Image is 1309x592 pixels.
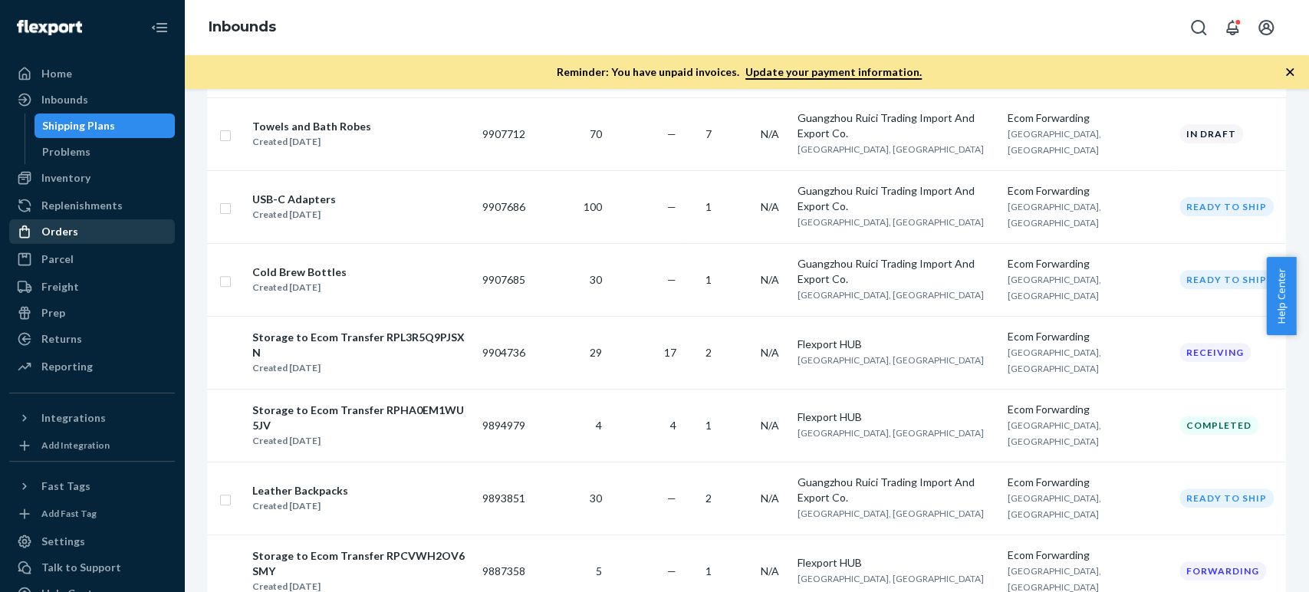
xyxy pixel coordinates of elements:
span: — [667,564,676,577]
div: Freight [41,279,79,294]
div: Inbounds [41,92,88,107]
div: Parcel [41,252,74,267]
span: — [667,492,676,505]
a: Returns [9,327,175,351]
span: [GEOGRAPHIC_DATA], [GEOGRAPHIC_DATA] [798,289,984,301]
a: Parcel [9,247,175,271]
span: N/A [761,200,779,213]
span: N/A [761,564,779,577]
span: [GEOGRAPHIC_DATA], [GEOGRAPHIC_DATA] [1008,274,1101,301]
div: Ecom Forwarding [1008,402,1167,417]
span: [GEOGRAPHIC_DATA], [GEOGRAPHIC_DATA] [1008,347,1101,374]
span: 30 [590,492,602,505]
a: Add Fast Tag [9,505,175,523]
div: Ready to ship [1179,197,1274,216]
ol: breadcrumbs [196,5,288,50]
a: Reporting [9,354,175,379]
a: Freight [9,275,175,299]
div: Orders [41,224,78,239]
div: Created [DATE] [252,360,469,376]
span: 1 [705,419,712,432]
div: Created [DATE] [252,498,348,514]
div: Ready to ship [1179,270,1274,289]
div: Flexport HUB [798,337,995,352]
div: Storage to Ecom Transfer RPHA0EM1WU5JV [252,403,469,433]
div: USB-C Adapters [252,192,336,207]
div: Guangzhou Ruici Trading Import And Export Co. [798,183,995,214]
span: N/A [761,127,779,140]
img: Flexport logo [17,20,82,35]
span: N/A [761,419,779,432]
div: Integrations [41,410,106,426]
button: Fast Tags [9,474,175,498]
a: Shipping Plans [35,113,176,138]
div: Forwarding [1179,561,1266,580]
div: Towels and Bath Robes [252,119,371,134]
div: Completed [1179,416,1258,435]
td: 9894979 [476,389,531,462]
div: Add Integration [41,439,110,452]
div: Created [DATE] [252,280,347,295]
span: 100 [584,200,602,213]
button: Integrations [9,406,175,430]
a: Settings [9,529,175,554]
div: Guangzhou Ruici Trading Import And Export Co. [798,256,995,287]
span: [GEOGRAPHIC_DATA], [GEOGRAPHIC_DATA] [798,508,984,519]
span: N/A [761,273,779,286]
a: Inbounds [9,87,175,112]
div: Talk to Support [41,560,121,575]
span: 2 [705,492,712,505]
td: 9904736 [476,316,531,389]
a: Problems [35,140,176,164]
a: Inventory [9,166,175,190]
span: 4 [596,419,602,432]
div: Created [DATE] [252,134,371,150]
span: 4 [670,419,676,432]
a: Prep [9,301,175,325]
a: Update your payment information. [745,65,922,80]
a: Home [9,61,175,86]
button: Open Search Box [1183,12,1214,43]
span: Help Center [1266,257,1296,335]
a: Replenishments [9,193,175,218]
p: Reminder: You have unpaid invoices. [557,64,922,80]
button: Open notifications [1217,12,1248,43]
div: Fast Tags [41,479,90,494]
span: N/A [761,346,779,359]
div: Prep [41,305,65,321]
td: 9907686 [476,170,531,243]
td: 9907712 [476,97,531,170]
div: Ecom Forwarding [1008,329,1167,344]
td: 9893851 [476,462,531,534]
div: Flexport HUB [798,555,995,571]
span: 5 [596,564,602,577]
div: Cold Brew Bottles [252,265,347,280]
div: Leather Backpacks [252,483,348,498]
span: 1 [705,273,712,286]
div: Ecom Forwarding [1008,110,1167,126]
div: In draft [1179,124,1243,143]
button: Close Navigation [144,12,175,43]
span: N/A [761,492,779,505]
span: — [667,127,676,140]
span: [GEOGRAPHIC_DATA], [GEOGRAPHIC_DATA] [1008,492,1101,520]
div: Ecom Forwarding [1008,548,1167,563]
div: Returns [41,331,82,347]
span: 1 [705,564,712,577]
span: 2 [705,346,712,359]
a: Inbounds [209,18,276,35]
div: Shipping Plans [42,118,115,133]
div: Add Fast Tag [41,507,97,520]
div: Flexport HUB [798,409,995,425]
div: Storage to Ecom Transfer RPL3R5Q9PJSXN [252,330,469,360]
span: 70 [590,127,602,140]
div: Created [DATE] [252,207,336,222]
div: Ecom Forwarding [1008,183,1167,199]
span: 30 [590,273,602,286]
a: Add Integration [9,436,175,455]
div: Replenishments [41,198,123,213]
span: [GEOGRAPHIC_DATA], [GEOGRAPHIC_DATA] [1008,419,1101,447]
span: — [667,273,676,286]
span: 29 [590,346,602,359]
div: Home [41,66,72,81]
